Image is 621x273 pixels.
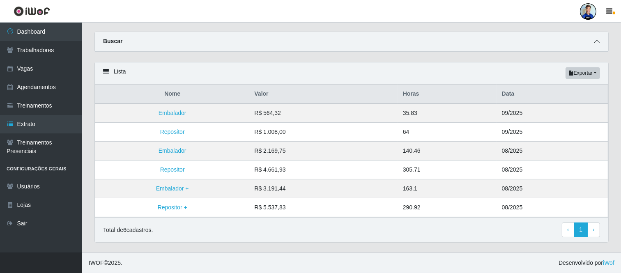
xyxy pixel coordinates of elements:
td: 290.92 [398,198,497,217]
p: Total de 6 cadastros. [103,226,153,234]
img: CoreUI Logo [14,6,50,16]
span: IWOF [89,259,104,266]
td: 163.1 [398,179,497,198]
span: › [593,226,595,233]
span: © 2025 . [89,259,122,267]
a: Embalador [159,110,186,116]
td: 64 [398,123,497,142]
span: ‹ [567,226,569,233]
a: Next [587,223,600,237]
th: Valor [249,85,398,104]
td: R$ 5.537,83 [249,198,398,217]
td: 08/2025 [497,198,608,217]
a: Embalador [159,147,186,154]
td: 08/2025 [497,142,608,161]
a: Repositor [160,128,185,135]
td: 09/2025 [497,103,608,123]
a: Previous [562,223,575,237]
a: iWof [603,259,614,266]
td: 08/2025 [497,161,608,179]
th: Nome [95,85,250,104]
a: Repositor + [158,204,187,211]
td: 35.83 [398,103,497,123]
a: Embalador + [156,185,189,192]
td: 140.46 [398,142,497,161]
td: R$ 1.008,00 [249,123,398,142]
span: Desenvolvido por [559,259,614,267]
th: Data [497,85,608,104]
td: 08/2025 [497,179,608,198]
nav: pagination [562,223,600,237]
td: R$ 4.661,93 [249,161,398,179]
a: Repositor [160,166,185,173]
td: R$ 564,32 [249,103,398,123]
td: R$ 2.169,75 [249,142,398,161]
th: Horas [398,85,497,104]
a: 1 [574,223,588,237]
td: 305.71 [398,161,497,179]
strong: Buscar [103,38,122,44]
div: Lista [95,62,608,84]
td: R$ 3.191,44 [249,179,398,198]
button: Exportar [566,67,600,79]
td: 09/2025 [497,123,608,142]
